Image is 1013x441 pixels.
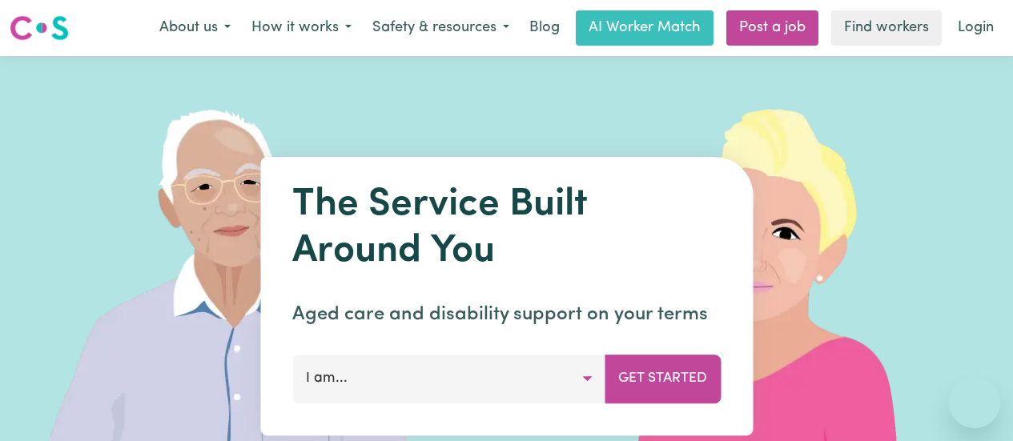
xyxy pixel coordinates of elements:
button: Get Started [605,355,721,403]
button: How it works [241,11,362,45]
img: Careseekers logo [10,14,69,42]
p: Aged care and disability support on your terms [292,300,721,329]
a: Blog [520,10,569,46]
a: Find workers [831,10,942,46]
a: Post a job [726,10,818,46]
a: Login [948,10,1003,46]
a: Careseekers logo [10,10,69,46]
button: About us [149,11,241,45]
iframe: Button to launch messaging window [949,377,1000,428]
a: AI Worker Match [576,10,714,46]
h1: The Service Built Around You [292,182,721,275]
button: I am... [292,355,605,403]
button: Safety & resources [362,11,520,45]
